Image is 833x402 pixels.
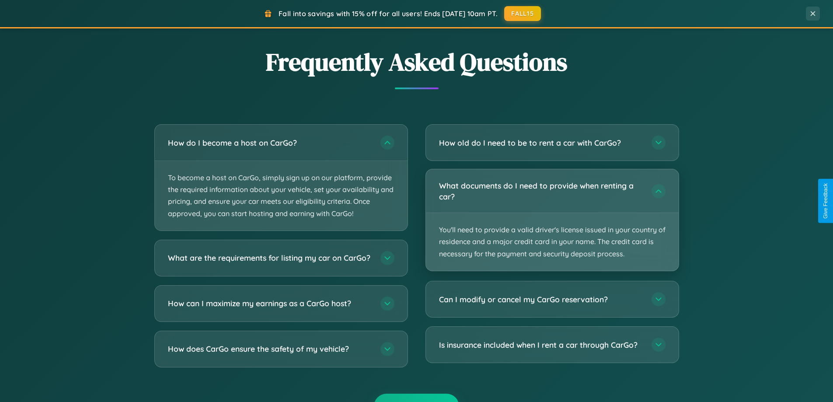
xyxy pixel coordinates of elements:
h3: Is insurance included when I rent a car through CarGo? [439,339,643,350]
h3: How does CarGo ensure the safety of my vehicle? [168,343,372,354]
span: Fall into savings with 15% off for all users! Ends [DATE] 10am PT. [279,9,498,18]
h3: How old do I need to be to rent a car with CarGo? [439,137,643,148]
p: You'll need to provide a valid driver's license issued in your country of residence and a major c... [426,213,679,271]
h2: Frequently Asked Questions [154,45,679,79]
h3: What documents do I need to provide when renting a car? [439,180,643,202]
h3: How can I maximize my earnings as a CarGo host? [168,298,372,309]
p: To become a host on CarGo, simply sign up on our platform, provide the required information about... [155,161,408,231]
h3: How do I become a host on CarGo? [168,137,372,148]
h3: Can I modify or cancel my CarGo reservation? [439,294,643,305]
h3: What are the requirements for listing my car on CarGo? [168,252,372,263]
button: FALL15 [504,6,541,21]
div: Give Feedback [823,183,829,219]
